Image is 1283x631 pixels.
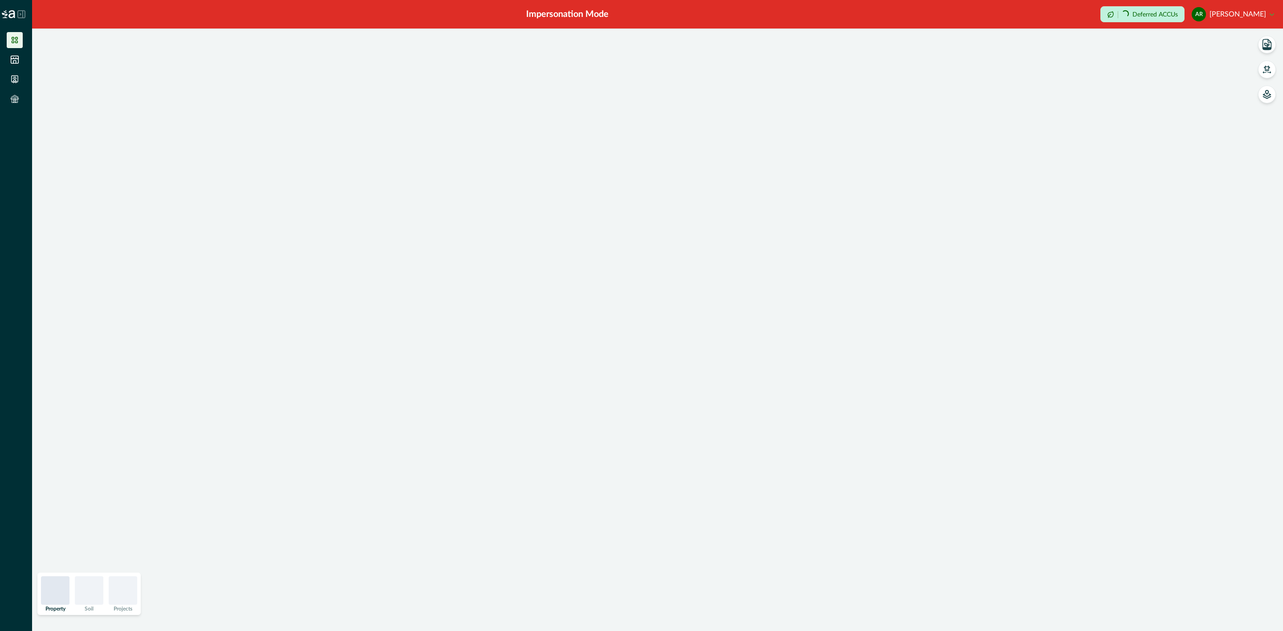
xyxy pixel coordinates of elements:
[526,8,609,21] div: Impersonation Mode
[45,606,65,611] p: Property
[85,606,94,611] p: Soil
[1132,11,1178,18] p: Deferred ACCUs
[2,10,15,18] img: Logo
[1192,4,1274,25] button: adam rabjohns[PERSON_NAME]
[114,606,132,611] p: Projects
